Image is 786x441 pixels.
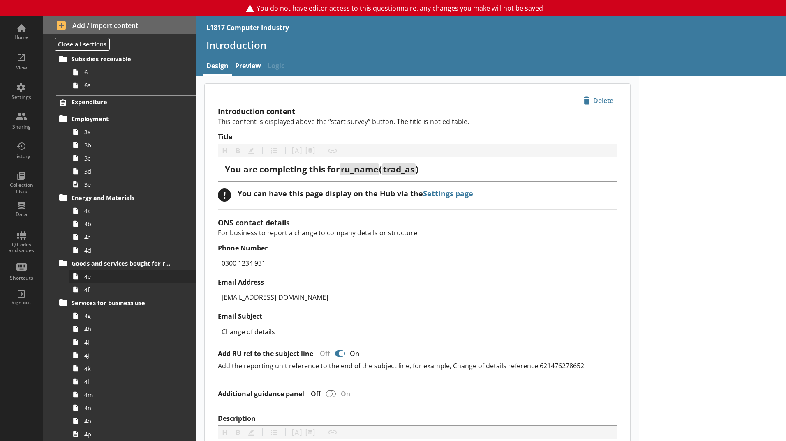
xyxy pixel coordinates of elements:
li: Subsidies receivable66a [60,53,196,92]
span: 4b [84,220,176,228]
span: 6 [84,68,176,76]
a: 4c [69,230,196,243]
span: Expenditure [72,98,172,106]
h2: ONS contact details [218,218,617,227]
button: Add / import content [43,16,196,34]
button: Close all sections [55,38,110,51]
li: Subsidies receivableSubsidies receivable66a [43,36,196,92]
a: 3c [69,152,196,165]
p: This content is displayed above the “start survey” button. The title is not editable. [218,117,617,126]
a: Goods and services bought for resale [56,257,196,270]
a: 4j [69,349,196,362]
div: On [338,389,357,398]
div: Home [7,34,36,41]
a: 4k [69,362,196,375]
label: Description [218,414,617,423]
div: L1817 Computer Industry [206,23,289,32]
a: 4l [69,375,196,388]
a: Services for business use [56,296,196,309]
span: Goods and services bought for resale [72,260,172,267]
a: 3e [69,178,196,191]
span: 4o [84,417,176,425]
div: Q Codes and values [7,242,36,254]
span: 4l [84,378,176,386]
a: 3a [69,125,196,138]
li: Energy and Materials4a4b4c4d [60,191,196,257]
span: 4a [84,207,176,215]
span: 3a [84,128,176,136]
span: 4g [84,312,176,320]
label: Add RU ref to the subject line [218,349,313,358]
label: Phone Number [218,244,617,253]
h1: Introduction [206,39,776,51]
span: Services for business use [72,299,172,307]
li: Employment3a3b3c3d3e [60,112,196,191]
a: Settings page [423,188,473,198]
span: ) [416,163,418,175]
a: 4o [69,414,196,427]
span: Delete [580,94,617,107]
div: You can have this page display on the Hub via the [238,188,473,198]
a: Subsidies receivable [56,53,196,66]
a: 4a [69,204,196,217]
a: 4n [69,401,196,414]
span: Employment [72,115,172,123]
a: 6a [69,79,196,92]
span: trad_as [383,163,414,175]
h2: Introduction content [218,106,617,116]
span: 4m [84,391,176,399]
a: 4b [69,217,196,230]
span: 3b [84,141,176,149]
div: Settings [7,94,36,101]
a: 4h [69,322,196,335]
span: 3d [84,168,176,175]
span: 3e [84,181,176,188]
a: 4g [69,309,196,322]
span: 4i [84,338,176,346]
a: Energy and Materials [56,191,196,204]
span: 4k [84,365,176,372]
div: Sharing [7,124,36,130]
span: 3c [84,154,176,162]
a: 4d [69,243,196,257]
div: Shortcuts [7,275,36,281]
div: History [7,153,36,160]
a: Expenditure [56,95,196,109]
span: 4n [84,404,176,412]
span: 6a [84,81,176,89]
span: 4h [84,325,176,333]
a: 6 [69,66,196,79]
div: View [7,64,36,71]
span: 4f [84,286,176,294]
div: Sign out [7,299,36,306]
label: Additional guidance panel [218,390,304,398]
label: Email Subject [218,312,617,321]
span: You are completing this for [225,163,340,175]
li: Goods and services bought for resale4e4f [60,257,196,296]
a: Preview [232,58,264,76]
div: ! [218,188,231,202]
a: 4f [69,283,196,296]
span: Energy and Materials [72,194,172,202]
span: 4p [84,430,176,438]
span: Subsidies receivable [72,55,172,63]
div: Title [225,164,610,175]
a: Design [203,58,232,76]
a: 4m [69,388,196,401]
span: ru_name [341,163,378,175]
a: 4i [69,335,196,349]
p: For business to report a change to company details or structure. [218,228,617,237]
a: 4p [69,427,196,441]
button: Delete [580,94,617,108]
li: Services for business use4g4h4i4j4k4l4m4n4o4p [60,296,196,441]
div: Off [313,349,333,358]
a: 3d [69,165,196,178]
span: 4j [84,351,176,359]
a: 4e [69,270,196,283]
a: Employment [56,112,196,125]
p: Add the reporting unit reference to the end of the subject line, for example, Change of details r... [218,361,617,370]
span: Logic [264,58,288,76]
div: Off [304,389,324,398]
span: 4c [84,233,176,241]
a: 3b [69,138,196,152]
